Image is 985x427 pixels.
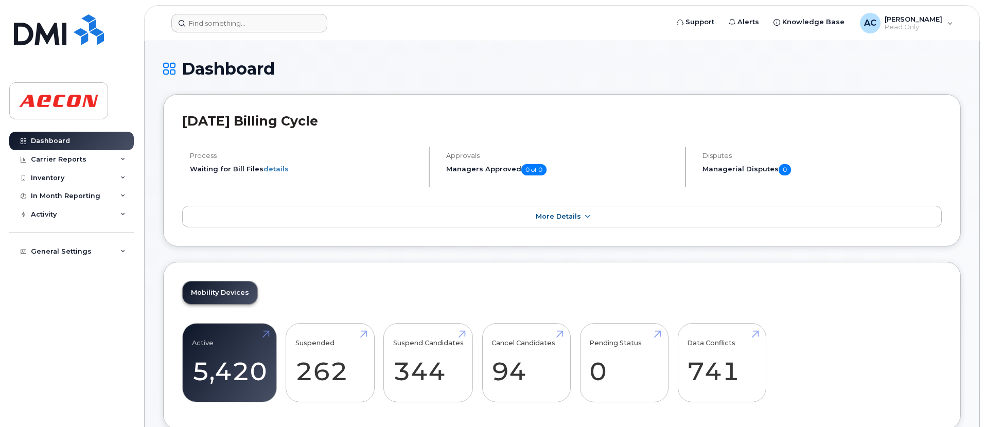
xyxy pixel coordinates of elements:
a: Mobility Devices [183,281,257,304]
a: Pending Status 0 [589,329,659,397]
li: Waiting for Bill Files [190,164,420,174]
a: Active 5,420 [192,329,267,397]
a: Suspend Candidates 344 [393,329,464,397]
h1: Dashboard [163,60,961,78]
h2: [DATE] Billing Cycle [182,113,942,129]
h5: Managers Approved [446,164,676,175]
h5: Managerial Disputes [702,164,942,175]
a: Suspended 262 [295,329,365,397]
span: 0 of 0 [521,164,547,175]
span: 0 [779,164,791,175]
h4: Disputes [702,152,942,159]
h4: Approvals [446,152,676,159]
a: details [263,165,289,173]
h4: Process [190,152,420,159]
span: More Details [536,212,581,220]
a: Data Conflicts 741 [687,329,757,397]
a: Cancel Candidates 94 [491,329,561,397]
